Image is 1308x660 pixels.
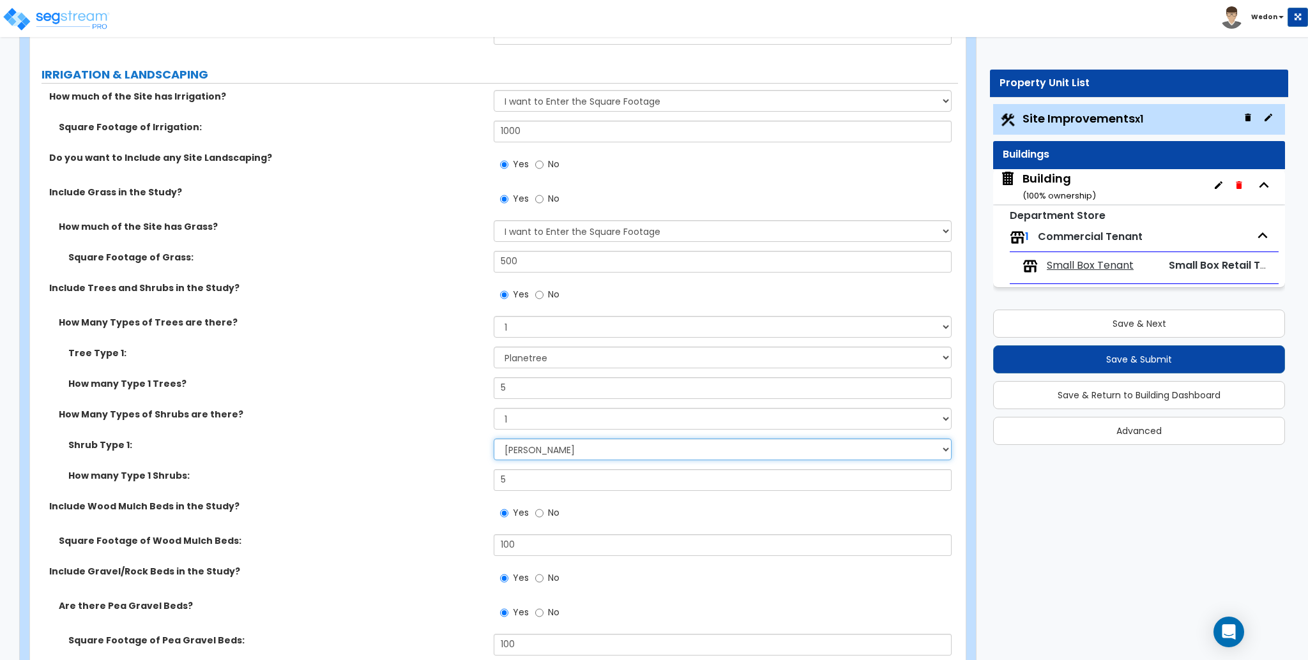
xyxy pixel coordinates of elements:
label: Include Grass in the Study? [49,186,484,199]
small: ( 100 % ownership) [1023,190,1096,202]
span: Yes [513,606,529,619]
span: Building [1000,170,1096,203]
input: No [535,571,544,585]
div: Buildings [1003,147,1275,162]
span: Small Box Retail Tenant [1169,258,1291,273]
span: Yes [513,288,529,301]
input: No [535,288,544,302]
span: Yes [513,192,529,205]
button: Advanced [993,417,1285,445]
span: Yes [513,571,529,584]
small: Department Store [1010,208,1106,223]
input: No [535,192,544,206]
label: How Many Types of Shrubs are there? [59,408,484,421]
button: Save & Submit [993,345,1285,373]
button: Save & Next [993,310,1285,338]
b: Wedon [1251,12,1277,22]
label: How much of the Site has Grass? [59,220,484,233]
div: Property Unit List [1000,76,1279,91]
span: No [548,571,559,584]
span: No [548,606,559,619]
label: Do you want to Include any Site Landscaping? [49,151,484,164]
label: Shrub Type 1: [68,439,484,451]
label: Include Trees and Shrubs in the Study? [49,281,484,294]
button: Save & Return to Building Dashboard [993,381,1285,409]
span: Commercial Tenant [1038,229,1143,244]
input: No [535,606,544,620]
img: avatar.png [1221,6,1243,29]
input: Yes [500,288,508,302]
span: No [548,288,559,301]
input: No [535,506,544,520]
label: Square Footage of Wood Mulch Beds: [59,534,484,547]
img: logo_pro_r.png [2,6,110,32]
input: No [535,158,544,172]
input: Yes [500,571,508,585]
div: Building [1023,170,1096,203]
span: Yes [513,506,529,519]
label: How Many Types of Trees are there? [59,316,484,329]
label: How much of the Site has Irrigation? [49,90,484,103]
input: Yes [500,506,508,520]
span: No [548,506,559,519]
label: Square Footage of Irrigation: [59,121,484,133]
span: 1 [1025,229,1029,244]
img: tenants.png [1023,259,1038,274]
span: Site Improvements [1023,110,1143,126]
img: Construction.png [1000,112,1016,128]
label: Square Footage of Grass: [68,251,484,264]
input: Yes [500,606,508,620]
label: Square Footage of Pea Gravel Beds: [68,634,484,647]
label: IRRIGATION & LANDSCAPING [42,66,958,83]
img: building.svg [1000,170,1016,187]
span: No [548,158,559,170]
label: Tree Type 1: [68,347,484,359]
label: How many Type 1 Trees? [68,377,484,390]
input: Yes [500,192,508,206]
img: tenants.png [1010,230,1025,245]
span: Small Box Tenant [1047,259,1134,273]
div: Open Intercom Messenger [1213,617,1244,647]
span: Yes [513,158,529,170]
label: How many Type 1 Shrubs: [68,469,484,482]
label: Include Wood Mulch Beds in the Study? [49,500,484,513]
input: Yes [500,158,508,172]
label: Include Gravel/Rock Beds in the Study? [49,565,484,578]
small: x1 [1135,112,1143,126]
span: No [548,192,559,205]
label: Are there Pea Gravel Beds? [59,599,484,612]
